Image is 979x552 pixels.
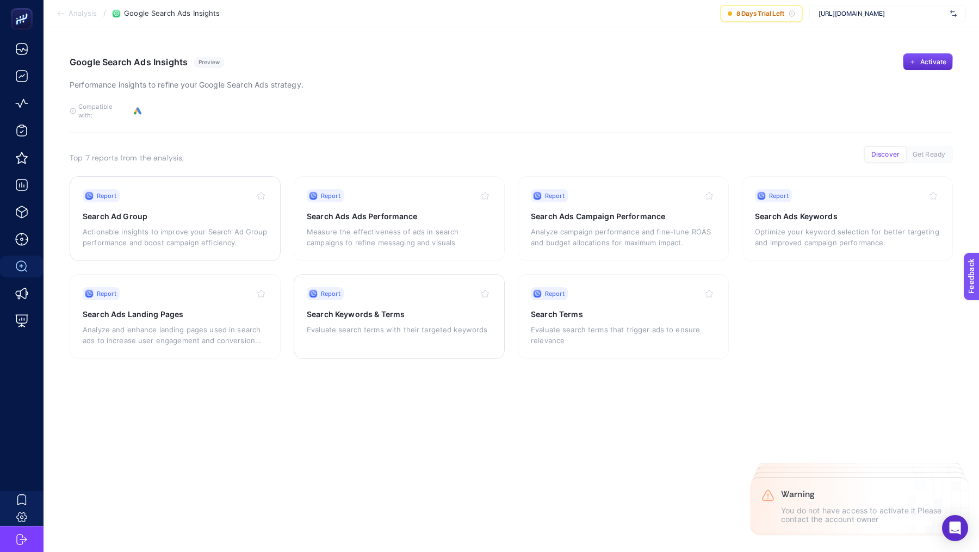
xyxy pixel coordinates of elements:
[321,289,340,298] span: Report
[83,309,268,320] h3: Search Ads Landing Pages
[819,9,946,18] span: [URL][DOMAIN_NAME]
[518,274,729,359] a: ReportSearch TermsEvaluate search terms that trigger ads to ensure relevance
[865,147,906,162] button: Discover
[124,9,220,18] span: Google Search Ads Insights
[7,3,41,12] span: Feedback
[70,152,184,163] h3: Top 7 reports from the analysis;
[97,191,116,200] span: Report
[545,191,565,200] span: Report
[69,9,97,18] span: Analysis
[307,226,492,248] p: Measure the effectiveness of ads in search campaigns to refine messaging and visuals
[781,489,957,500] h3: Warning
[307,211,492,222] h3: Search Ads Ads Performance
[83,324,268,346] p: Analyze and enhance landing pages used in search ads to increase user engagement and conversion r...
[97,289,116,298] span: Report
[70,78,303,91] p: Performance insights to refine your Google Search Ads strategy.
[103,9,106,17] span: /
[531,309,716,320] h3: Search Terms
[920,58,946,66] span: Activate
[531,226,716,248] p: Analyze campaign performance and fine-tune ROAS and budget allocations for maximum impact.
[518,176,729,261] a: ReportSearch Ads Campaign PerformanceAnalyze campaign performance and fine-tune ROAS and budget a...
[307,309,492,320] h3: Search Keywords & Terms
[531,211,716,222] h3: Search Ads Campaign Performance
[294,176,505,261] a: ReportSearch Ads Ads PerformanceMeasure the effectiveness of ads in search campaigns to refine me...
[742,176,953,261] a: ReportSearch Ads KeywordsOptimize your keyword selection for better targeting and improved campai...
[871,151,900,159] span: Discover
[83,211,268,222] h3: Search Ad Group
[736,9,784,18] span: 8 Days Trial Left
[769,191,789,200] span: Report
[755,211,940,222] h3: Search Ads Keywords
[294,274,505,359] a: ReportSearch Keywords & TermsEvaluate search terms with their targeted keywords
[78,102,127,120] span: Compatible with:
[913,151,945,159] span: Get Ready
[70,274,281,359] a: ReportSearch Ads Landing PagesAnalyze and enhance landing pages used in search ads to increase us...
[545,289,565,298] span: Report
[942,515,968,541] div: Open Intercom Messenger
[307,324,492,335] p: Evaluate search terms with their targeted keywords
[781,506,957,524] p: You do not have access to activate it Please contact the account owner
[755,226,940,248] p: Optimize your keyword selection for better targeting and improved campaign performance.
[906,147,952,162] button: Get Ready
[70,176,281,261] a: ReportSearch Ad GroupActionable insights to improve your Search Ad Group performance and boost ca...
[199,59,220,65] span: Preview
[903,53,953,71] button: Activate
[531,324,716,346] p: Evaluate search terms that trigger ads to ensure relevance
[950,8,957,19] img: svg%3e
[321,191,340,200] span: Report
[70,57,188,67] h1: Google Search Ads Insights
[83,226,268,248] p: Actionable insights to improve your Search Ad Group performance and boost campaign efficiency.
